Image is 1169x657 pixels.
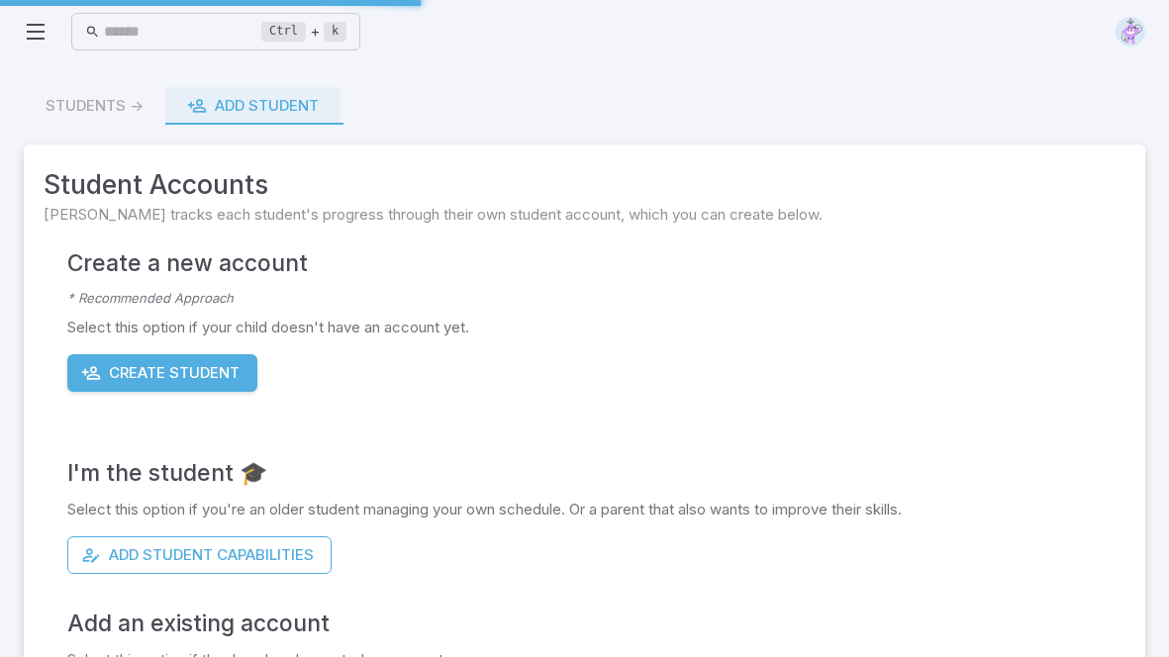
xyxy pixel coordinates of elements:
[1116,17,1145,47] img: diamond.svg
[44,164,1125,204] span: Student Accounts
[324,22,346,42] kbd: k
[67,245,1125,281] h4: Create a new account
[67,289,1125,309] p: * Recommended Approach
[261,22,306,42] kbd: Ctrl
[67,536,332,574] button: Add Student Capabilities
[67,606,1125,641] h4: Add an existing account
[67,317,1125,338] p: Select this option if your child doesn't have an account yet.
[187,95,319,117] div: Add Student
[67,455,1125,491] h4: I'm the student 🎓
[44,204,1125,226] span: [PERSON_NAME] tracks each student's progress through their own student account, which you can cre...
[67,499,1125,520] p: Select this option if you're an older student managing your own schedule. Or a parent that also w...
[67,354,257,392] button: Create Student
[261,20,346,44] div: +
